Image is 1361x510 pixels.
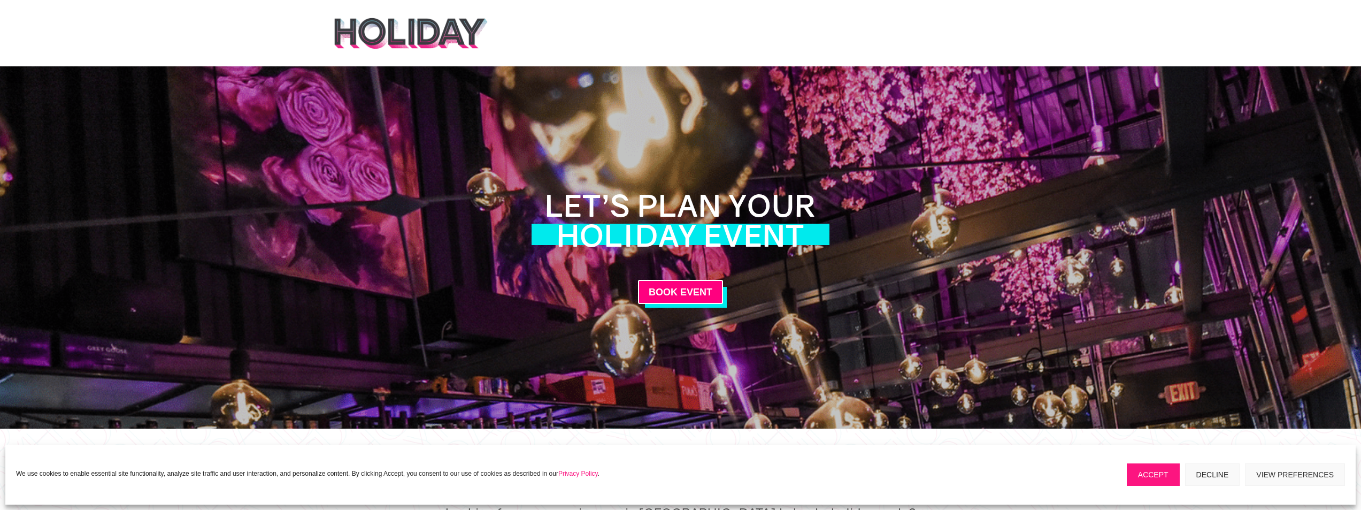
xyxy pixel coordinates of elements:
h1: Let’s Plan YOUR Holiday Event [545,191,816,256]
button: Decline [1185,463,1240,486]
button: View preferences [1245,463,1345,486]
a: BOOK EVENT [638,280,723,304]
button: Accept [1127,463,1180,486]
a: Privacy Policy [558,470,598,477]
p: We use cookies to enable essential site functionality, analyze site traffic and user interaction,... [16,469,599,478]
img: holiday-logo-black [333,17,489,49]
